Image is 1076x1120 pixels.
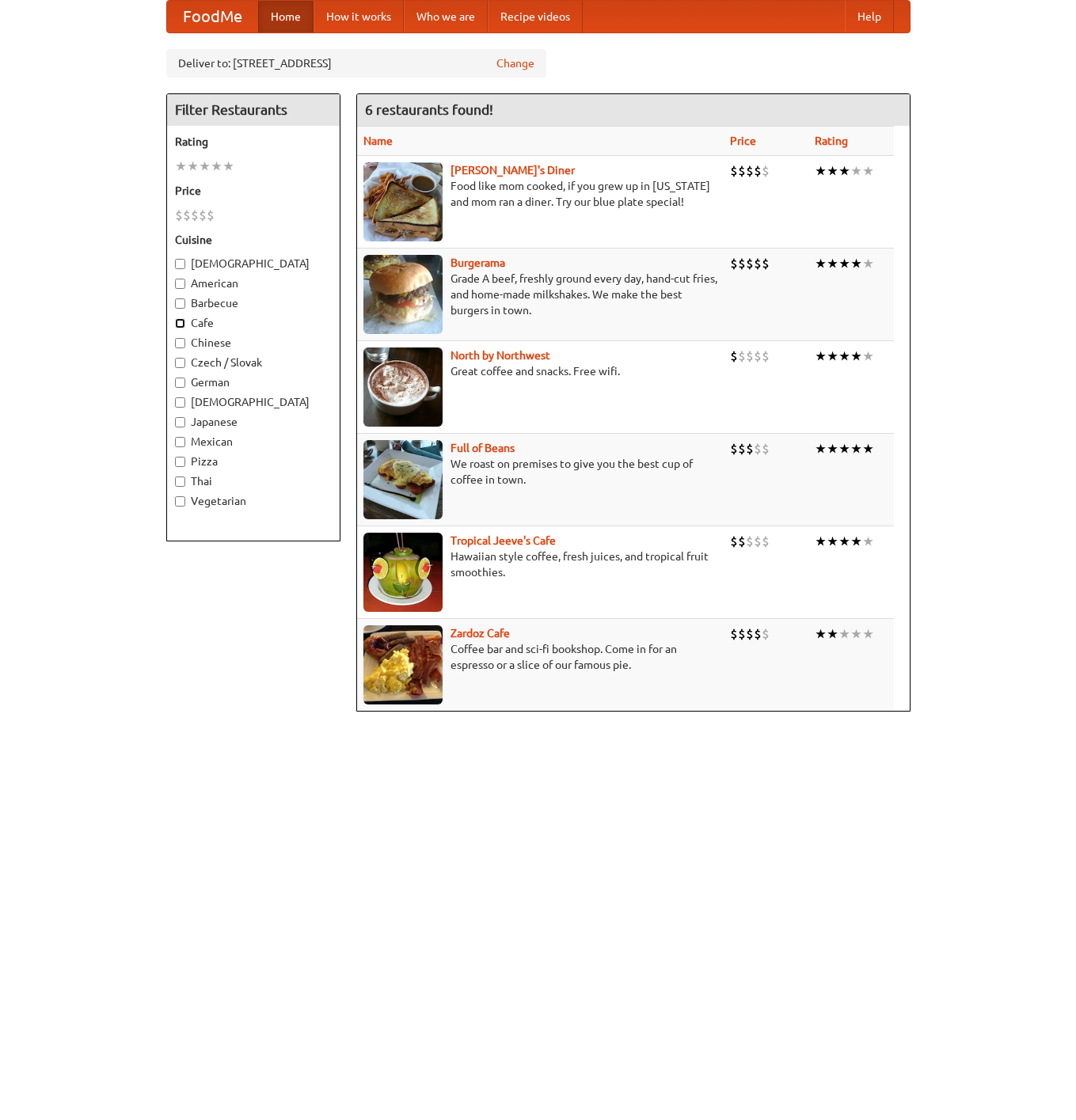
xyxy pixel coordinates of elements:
[496,55,534,71] a: Change
[838,347,850,365] li: ★
[363,456,717,488] p: We roast on premises to give you the best cup of coffee in town.
[175,417,185,427] input: Japanese
[363,363,717,379] p: Great coffee and snacks. Free wifi.
[363,178,717,210] p: Food like mom cooked, if you grew up in [US_STATE] and mom ran a diner. Try our blue plate special!
[167,94,340,126] h4: Filter Restaurants
[175,394,332,410] label: [DEMOGRAPHIC_DATA]
[175,493,332,509] label: Vegetarian
[175,256,332,271] label: [DEMOGRAPHIC_DATA]
[862,440,874,457] li: ★
[175,434,332,450] label: Mexican
[488,1,583,32] a: Recipe videos
[363,533,443,612] img: jeeves.jpg
[175,295,332,311] label: Barbecue
[363,440,443,519] img: beans.jpg
[175,318,185,328] input: Cafe
[451,534,556,547] b: Tropical Jeeve's Cafe
[207,207,215,224] li: $
[730,440,738,457] li: $
[754,440,762,457] li: $
[838,255,850,272] li: ★
[175,374,332,390] label: German
[166,49,546,78] div: Deliver to: [STREET_ADDRESS]
[175,476,185,487] input: Thai
[850,625,862,643] li: ★
[746,347,754,365] li: $
[363,641,717,673] p: Coffee bar and sci-fi bookshop. Come in for an espresso or a slice of our famous pie.
[762,347,770,365] li: $
[451,164,575,177] b: [PERSON_NAME]'s Diner
[850,347,862,365] li: ★
[738,162,746,180] li: $
[175,315,332,331] label: Cafe
[762,625,770,643] li: $
[175,183,332,199] h5: Price
[363,347,443,427] img: north.jpg
[838,533,850,550] li: ★
[850,255,862,272] li: ★
[746,440,754,457] li: $
[738,533,746,550] li: $
[754,533,762,550] li: $
[746,255,754,272] li: $
[175,378,185,388] input: German
[730,625,738,643] li: $
[183,207,191,224] li: $
[167,1,258,32] a: FoodMe
[815,347,827,365] li: ★
[451,442,515,454] a: Full of Beans
[762,533,770,550] li: $
[746,625,754,643] li: $
[754,162,762,180] li: $
[738,347,746,365] li: $
[222,158,234,175] li: ★
[199,207,207,224] li: $
[838,162,850,180] li: ★
[827,162,838,180] li: ★
[730,162,738,180] li: $
[738,625,746,643] li: $
[815,135,848,147] a: Rating
[175,158,187,175] li: ★
[730,533,738,550] li: $
[730,135,756,147] a: Price
[738,255,746,272] li: $
[862,347,874,365] li: ★
[746,162,754,180] li: $
[862,533,874,550] li: ★
[404,1,488,32] a: Who we are
[258,1,314,32] a: Home
[730,255,738,272] li: $
[862,162,874,180] li: ★
[175,414,332,430] label: Japanese
[191,207,199,224] li: $
[754,625,762,643] li: $
[827,347,838,365] li: ★
[738,440,746,457] li: $
[754,347,762,365] li: $
[815,533,827,550] li: ★
[175,275,332,291] label: American
[175,397,185,408] input: [DEMOGRAPHIC_DATA]
[175,358,185,368] input: Czech / Slovak
[211,158,222,175] li: ★
[850,533,862,550] li: ★
[365,102,493,117] ng-pluralize: 6 restaurants found!
[838,440,850,457] li: ★
[175,232,332,248] h5: Cuisine
[762,255,770,272] li: $
[451,256,505,269] a: Burgerama
[451,627,510,640] a: Zardoz Cafe
[815,440,827,457] li: ★
[762,162,770,180] li: $
[451,349,550,362] a: North by Northwest
[363,549,717,580] p: Hawaiian style coffee, fresh juices, and tropical fruit smoothies.
[827,533,838,550] li: ★
[175,473,332,489] label: Thai
[175,335,332,351] label: Chinese
[746,533,754,550] li: $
